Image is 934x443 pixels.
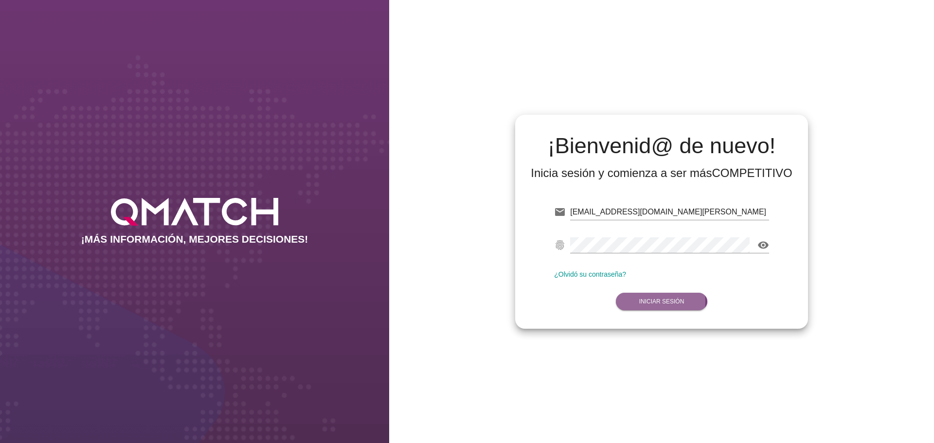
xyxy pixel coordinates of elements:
h2: ¡MÁS INFORMACIÓN, MEJORES DECISIONES! [81,233,308,245]
strong: Iniciar Sesión [639,298,684,305]
div: Inicia sesión y comienza a ser más [531,165,792,181]
i: fingerprint [554,239,566,251]
input: E-mail [570,204,769,220]
i: visibility [757,239,769,251]
button: Iniciar Sesión [616,293,708,310]
i: email [554,206,566,218]
strong: COMPETITIVO [712,166,792,179]
h2: ¡Bienvenid@ de nuevo! [531,134,792,158]
a: ¿Olvidó su contraseña? [554,270,626,278]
